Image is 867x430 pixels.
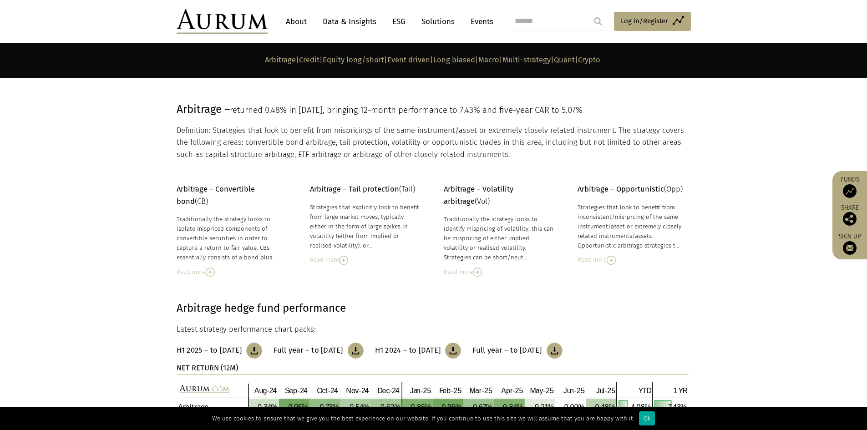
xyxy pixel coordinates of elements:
img: Aurum [177,9,268,34]
div: Strategies that look to benefit from inconsistent/mis-prcing of the same instrument/asset or extr... [578,202,689,251]
a: Data & Insights [318,13,381,30]
div: Share [837,205,862,226]
p: Latest strategy performance chart packs: [177,324,689,335]
div: Read more [177,267,288,277]
a: Long biased [433,56,475,64]
a: Arbitrage [265,56,296,64]
a: Event driven [387,56,430,64]
img: Read More [339,256,348,265]
strong: Arbitrage – Volatility arbitrage [444,185,513,205]
img: Share this post [843,212,857,226]
a: Events [466,13,493,30]
h3: H1 2024 – to [DATE] [375,346,441,355]
a: ESG [388,13,410,30]
img: Download Article [246,343,262,359]
img: Download Article [547,343,563,359]
span: Log in/Register [621,15,668,26]
img: Read More [473,268,482,277]
h3: H1 2025 – to [DATE] [177,346,242,355]
a: Sign up [837,233,862,255]
img: Download Article [348,343,364,359]
a: Equity long/short [323,56,384,64]
a: Multi-strategy [502,56,551,64]
span: returned 0.48% in [DATE], bringing 12-month performance to 7.43% and five-year CAR to 5.07% [230,105,583,115]
a: H1 2025 – to [DATE] [177,343,263,359]
div: Traditionally the strategy looks to isolate mispriced components of convertible securities in ord... [177,214,288,263]
strong: | | | | | | | | [265,56,600,64]
strong: NET RETURN (12M) [177,364,238,372]
a: H1 2024 – to [DATE] [375,343,461,359]
img: Access Funds [843,184,857,198]
strong: Arbitrage – Tail protection [310,185,399,193]
img: Sign up to our newsletter [843,241,857,255]
p: (Opp) [578,183,689,195]
div: Read more [444,267,555,277]
span: (CB) [177,185,255,205]
a: Solutions [417,13,459,30]
a: Full year – to [DATE] [472,343,562,359]
input: Submit [589,12,607,30]
a: Quant [554,56,575,64]
h3: Full year – to [DATE] [274,346,343,355]
span: Arbitrage – [177,103,230,116]
a: Crypto [578,56,600,64]
p: Definition: Strategies that look to benefit from mispricings of the same instrument/asset or extr... [177,125,689,161]
div: Read more [310,255,421,265]
strong: Arbitrage hedge fund performance [177,302,346,314]
a: About [281,13,311,30]
h3: Full year – to [DATE] [472,346,542,355]
img: Download Article [445,343,461,359]
div: Ok [639,411,655,425]
a: Funds [837,176,862,198]
a: Full year – to [DATE] [274,343,363,359]
img: Read More [206,268,215,277]
strong: Arbitrage – Opportunistic [578,185,664,193]
div: Read more [578,255,689,265]
div: Traditionally the strategy looks to identify mispricing of volatility: this can be mispricing of ... [444,214,555,263]
p: (Vol) [444,183,555,207]
a: Log in/Register [614,12,691,31]
a: Credit [299,56,319,64]
strong: Arbitrage – Convertible bond [177,185,255,205]
span: (Tail) [310,185,415,193]
a: Macro [478,56,499,64]
img: Read More [607,256,616,265]
div: Strategies that explicitly look to benefit from large market moves, typically either in the form ... [310,202,421,251]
